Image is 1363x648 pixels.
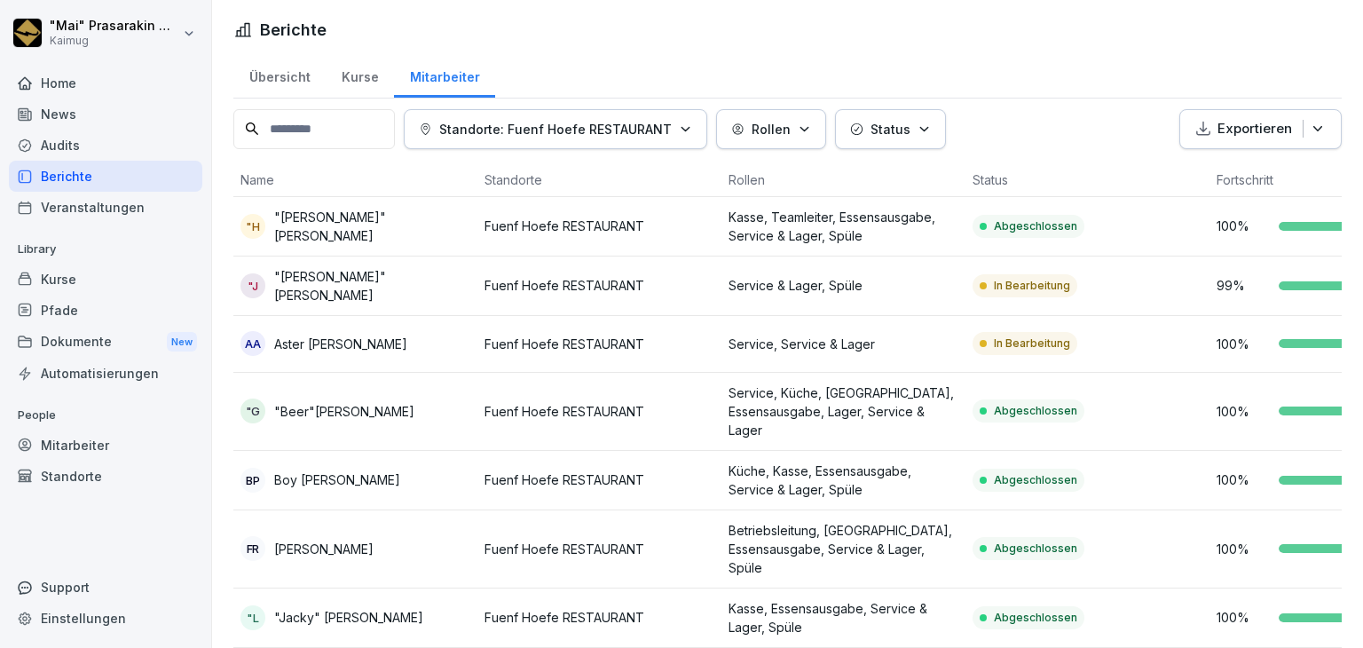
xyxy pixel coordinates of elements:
[9,192,202,223] a: Veranstaltungen
[835,109,946,149] button: Status
[965,163,1209,197] th: Status
[233,163,477,197] th: Name
[9,572,202,603] div: Support
[9,264,202,295] a: Kurse
[240,273,265,298] div: "J
[994,278,1070,294] p: In Bearbeitung
[721,163,965,197] th: Rollen
[477,163,721,197] th: Standorte
[485,217,714,235] p: Fuenf Hoefe RESTAURANT
[994,472,1077,488] p: Abgeschlossen
[485,402,714,421] p: Fuenf Hoefe RESTAURANT
[274,267,470,304] p: "[PERSON_NAME]" [PERSON_NAME]
[326,52,394,98] a: Kurse
[50,19,179,34] p: "Mai" Prasarakin Natechnanok
[240,605,265,630] div: "L
[50,35,179,47] p: Kaimug
[729,208,958,245] p: Kasse, Teamleiter, Essensausgabe, Service & Lager, Spüle
[729,599,958,636] p: Kasse, Essensausgabe, Service & Lager, Spüle
[394,52,495,98] a: Mitarbeiter
[9,401,202,430] p: People
[729,335,958,353] p: Service, Service & Lager
[1217,402,1270,421] p: 100 %
[1217,540,1270,558] p: 100 %
[274,540,374,558] p: [PERSON_NAME]
[274,335,407,353] p: Aster [PERSON_NAME]
[404,109,707,149] button: Standorte: Fuenf Hoefe RESTAURANT
[1217,335,1270,353] p: 100 %
[439,120,672,138] p: Standorte: Fuenf Hoefe RESTAURANT
[167,332,197,352] div: New
[260,18,327,42] h1: Berichte
[1217,119,1292,139] p: Exportieren
[240,331,265,356] div: AA
[9,99,202,130] a: News
[240,468,265,493] div: BP
[716,109,826,149] button: Rollen
[485,276,714,295] p: Fuenf Hoefe RESTAURANT
[994,403,1077,419] p: Abgeschlossen
[9,130,202,161] a: Audits
[9,461,202,492] a: Standorte
[485,540,714,558] p: Fuenf Hoefe RESTAURANT
[240,536,265,561] div: FR
[9,358,202,389] a: Automatisierungen
[994,541,1077,557] p: Abgeschlossen
[240,399,265,423] div: "G
[994,218,1077,234] p: Abgeschlossen
[9,326,202,359] div: Dokumente
[274,402,414,421] p: "Beer"[PERSON_NAME]
[274,608,423,627] p: "Jacky" [PERSON_NAME]
[9,430,202,461] a: Mitarbeiter
[729,383,958,439] p: Service, Küche, [GEOGRAPHIC_DATA], Essensausgabe, Lager, Service & Lager
[729,462,958,499] p: Küche, Kasse, Essensausgabe, Service & Lager, Spüle
[9,161,202,192] a: Berichte
[274,470,400,489] p: Boy [PERSON_NAME]
[485,608,714,627] p: Fuenf Hoefe RESTAURANT
[1217,217,1270,235] p: 100 %
[729,276,958,295] p: Service & Lager, Spüle
[994,610,1077,626] p: Abgeschlossen
[1217,470,1270,489] p: 100 %
[994,336,1070,352] p: In Bearbeitung
[485,470,714,489] p: Fuenf Hoefe RESTAURANT
[9,235,202,264] p: Library
[274,208,470,245] p: "[PERSON_NAME]" [PERSON_NAME]
[1217,608,1270,627] p: 100 %
[9,603,202,634] a: Einstellungen
[9,67,202,99] a: Home
[233,52,326,98] a: Übersicht
[752,120,791,138] p: Rollen
[1179,109,1342,149] button: Exportieren
[240,214,265,239] div: "H
[9,295,202,326] a: Pfade
[1217,276,1270,295] p: 99 %
[729,521,958,577] p: Betriebsleitung, [GEOGRAPHIC_DATA], Essensausgabe, Service & Lager, Spüle
[9,326,202,359] a: DokumenteNew
[485,335,714,353] p: Fuenf Hoefe RESTAURANT
[871,120,910,138] p: Status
